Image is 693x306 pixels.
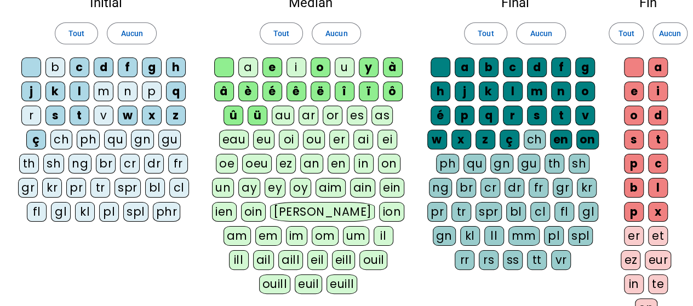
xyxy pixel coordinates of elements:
div: cl [169,178,189,198]
div: tr [451,202,471,222]
div: tr [90,178,110,198]
div: eu [253,130,274,149]
div: sh [43,154,64,174]
div: oi [279,130,299,149]
button: Tout [464,22,507,44]
div: k [45,82,65,101]
div: gn [490,154,513,174]
div: ouill [259,274,290,294]
div: fl [554,202,574,222]
div: j [21,82,41,101]
div: ç [500,130,519,149]
div: s [527,106,547,125]
div: oe [216,154,238,174]
span: Tout [273,27,289,40]
div: w [427,130,447,149]
div: kl [460,226,480,246]
div: g [575,57,595,77]
div: n [551,82,571,101]
div: tt [527,250,547,270]
div: te [648,274,668,294]
div: g [142,57,162,77]
div: th [545,154,564,174]
div: i [648,82,668,101]
div: n [118,82,138,101]
div: ouil [359,250,387,270]
div: gn [131,130,154,149]
div: es [347,106,367,125]
div: ll [484,226,504,246]
div: é [431,106,450,125]
div: on [378,154,400,174]
div: e [624,82,644,101]
button: Aucun [107,22,156,44]
div: m [527,82,547,101]
div: om [312,226,339,246]
div: f [118,57,138,77]
div: o [575,82,595,101]
div: o [624,106,644,125]
div: x [142,106,162,125]
div: un [212,178,234,198]
div: aill [278,250,303,270]
div: ill [229,250,249,270]
div: ay [238,178,260,198]
div: d [527,57,547,77]
div: é [262,82,282,101]
div: oy [290,178,311,198]
div: ar [299,106,318,125]
div: euil [295,274,322,294]
div: p [624,154,644,174]
div: spr [476,202,502,222]
div: è [238,82,258,101]
div: eill [332,250,356,270]
button: Tout [260,22,303,44]
div: [PERSON_NAME] [270,202,375,222]
div: ô [383,82,403,101]
div: j [455,82,474,101]
div: ei [377,130,397,149]
div: a [238,57,258,77]
div: î [335,82,354,101]
div: fr [168,154,188,174]
div: ng [68,154,91,174]
div: gr [553,178,572,198]
span: Tout [618,27,634,40]
div: l [70,82,89,101]
div: ch [50,130,72,149]
div: w [118,106,138,125]
div: z [166,106,186,125]
div: x [451,130,471,149]
div: pl [544,226,564,246]
div: qu [463,154,486,174]
div: euill [327,274,357,294]
div: cr [120,154,140,174]
div: gn [433,226,456,246]
div: ï [359,82,379,101]
div: q [166,82,186,101]
div: im [286,226,307,246]
div: gr [18,178,38,198]
div: kr [577,178,597,198]
div: d [648,106,668,125]
div: l [648,178,668,198]
div: aim [316,178,346,198]
div: bl [145,178,165,198]
div: fr [529,178,548,198]
div: em [255,226,282,246]
div: s [624,130,644,149]
div: ph [77,130,100,149]
span: Tout [68,27,84,40]
div: e [262,57,282,77]
div: vr [551,250,571,270]
div: s [45,106,65,125]
div: or [323,106,342,125]
span: Aucun [530,27,552,40]
div: en [550,130,572,149]
div: et [648,226,668,246]
div: as [371,106,393,125]
div: à [383,57,403,77]
div: gu [518,154,540,174]
div: er [624,226,644,246]
span: Tout [478,27,494,40]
